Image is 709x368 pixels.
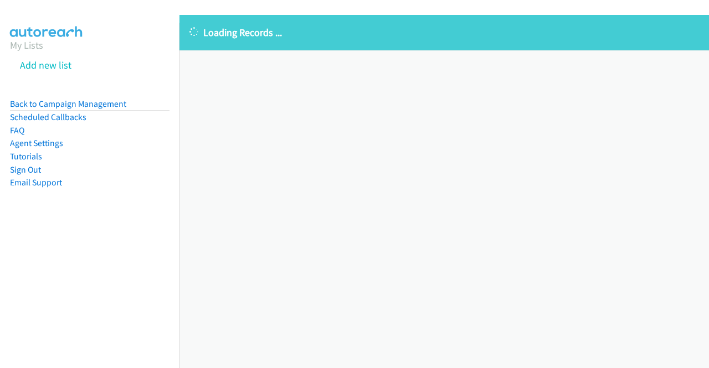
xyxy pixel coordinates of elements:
a: FAQ [10,125,24,136]
p: Loading Records ... [189,25,699,40]
a: Tutorials [10,151,42,162]
a: Agent Settings [10,138,63,148]
a: My Lists [10,39,43,51]
a: Back to Campaign Management [10,99,126,109]
a: Email Support [10,177,62,188]
a: Scheduled Callbacks [10,112,86,122]
a: Sign Out [10,164,41,175]
a: Add new list [20,59,71,71]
